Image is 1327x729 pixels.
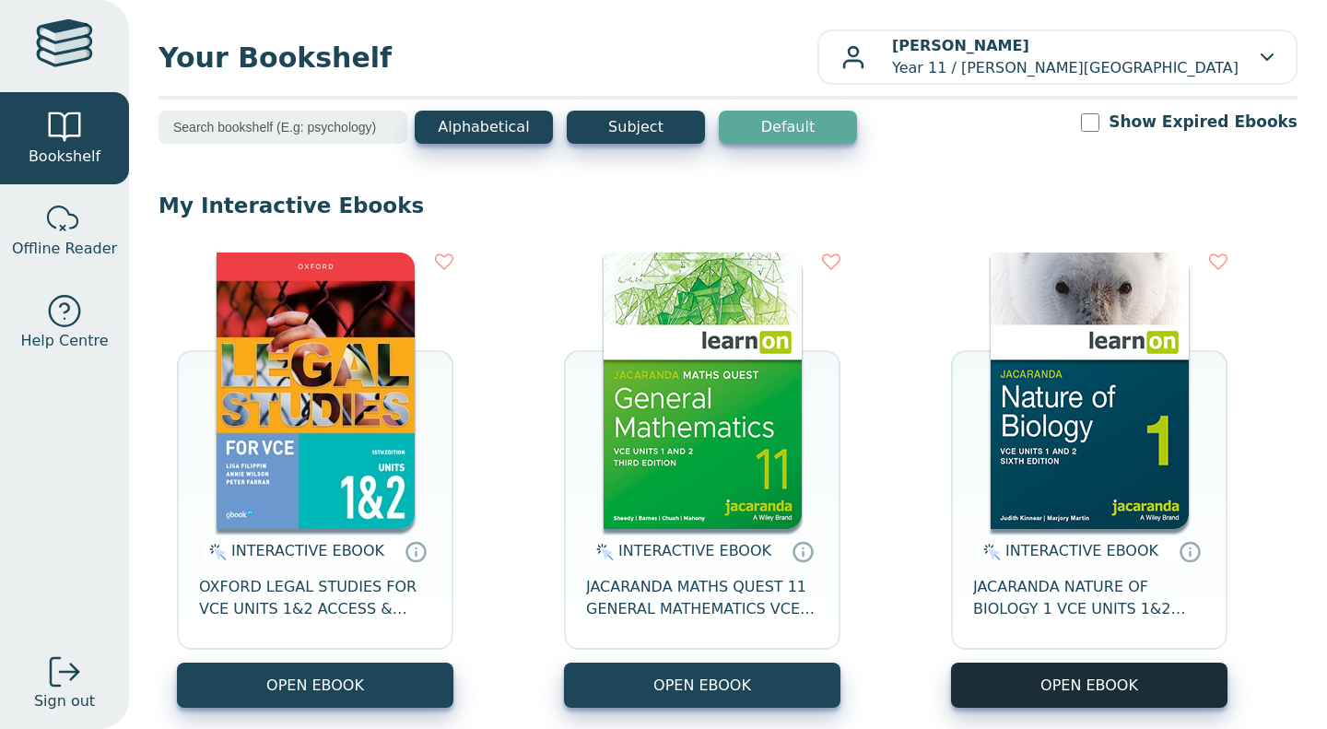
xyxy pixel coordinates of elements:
button: [PERSON_NAME]Year 11 / [PERSON_NAME][GEOGRAPHIC_DATA] [817,29,1298,85]
label: Show Expired Ebooks [1109,111,1298,134]
button: Alphabetical [415,111,553,144]
p: Year 11 / [PERSON_NAME][GEOGRAPHIC_DATA] [892,35,1239,79]
span: INTERACTIVE EBOOK [231,542,384,559]
button: OPEN EBOOK [951,663,1227,708]
span: OXFORD LEGAL STUDIES FOR VCE UNITS 1&2 ACCESS & JUSTICE STUDENT OBOOK + ASSESS 15E [199,576,431,620]
img: interactive.svg [591,541,614,563]
img: bac72b22-5188-ea11-a992-0272d098c78b.jpg [991,253,1189,529]
img: f7b900ab-df9f-4510-98da-0629c5cbb4fd.jpg [604,253,802,529]
span: JACARANDA MATHS QUEST 11 GENERAL MATHEMATICS VCE UNITS 1&2 3E LEARNON [586,576,818,620]
span: Help Centre [20,330,108,352]
input: Search bookshelf (E.g: psychology) [159,111,407,144]
span: INTERACTIVE EBOOK [618,542,771,559]
span: Your Bookshelf [159,37,817,78]
img: interactive.svg [204,541,227,563]
button: Default [719,111,857,144]
a: Interactive eBooks are accessed online via the publisher’s portal. They contain interactive resou... [405,540,427,562]
button: OPEN EBOOK [564,663,840,708]
span: Offline Reader [12,238,117,260]
button: Subject [567,111,705,144]
span: JACARANDA NATURE OF BIOLOGY 1 VCE UNITS 1&2 LEARNON 6E (INCL STUDYON) EBOOK [973,576,1205,620]
img: interactive.svg [978,541,1001,563]
img: 4924bd51-7932-4040-9111-bbac42153a36.jpg [217,253,415,529]
span: Bookshelf [29,146,100,168]
span: INTERACTIVE EBOOK [1005,542,1158,559]
span: Sign out [34,690,95,712]
a: Interactive eBooks are accessed online via the publisher’s portal. They contain interactive resou... [792,540,814,562]
button: OPEN EBOOK [177,663,453,708]
p: My Interactive Ebooks [159,192,1298,219]
a: Interactive eBooks are accessed online via the publisher’s portal. They contain interactive resou... [1179,540,1201,562]
b: [PERSON_NAME] [892,37,1029,54]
